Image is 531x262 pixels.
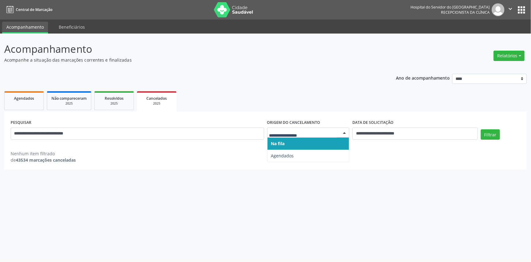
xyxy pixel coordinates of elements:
[494,51,525,61] button: Relatórios
[481,129,500,140] button: Filtrar
[2,22,48,34] a: Acompanhamento
[267,118,320,127] label: Origem do cancelamento
[441,10,490,15] span: Recepcionista da clínica
[492,3,505,16] img: img
[271,141,285,146] span: Na fila
[147,96,167,101] span: Cancelados
[51,101,87,106] div: 2025
[16,7,52,12] span: Central de Marcação
[505,3,516,16] button: 
[14,96,34,101] span: Agendados
[11,118,31,127] label: PESQUISAR
[99,101,129,106] div: 2025
[507,5,514,12] i: 
[4,5,52,15] a: Central de Marcação
[4,57,370,63] p: Acompanhe a situação das marcações correntes e finalizadas
[105,96,124,101] span: Resolvidos
[11,157,76,163] div: de
[4,41,370,57] p: Acompanhamento
[396,74,450,81] p: Ano de acompanhamento
[141,101,172,106] div: 2025
[11,150,76,157] div: Nenhum item filtrado
[271,153,294,159] span: Agendados
[352,118,393,127] label: DATA DE SOLICITAÇÃO
[51,96,87,101] span: Não compareceram
[410,5,490,10] div: Hospital do Servidor do [GEOGRAPHIC_DATA]
[54,22,89,32] a: Beneficiários
[16,157,76,163] strong: 43534 marcações canceladas
[516,5,527,15] button: apps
